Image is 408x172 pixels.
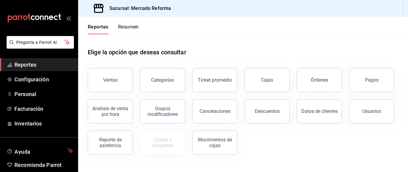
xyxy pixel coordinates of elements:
span: Pregunta a Parrot AI [16,39,65,46]
button: Pagos [349,68,394,92]
span: Recomienda Parrot [14,161,73,169]
div: Cancelaciones [199,108,230,114]
button: Resumen [118,24,139,34]
div: Reporte de asistencia [92,137,129,148]
div: Costos y márgenes [144,137,181,148]
a: Pregunta a Parrot AI [4,44,74,50]
div: Movimientos de cajas [196,137,233,148]
div: Descuentos [255,108,280,114]
button: Datos de clientes [297,99,342,123]
button: Pregunta a Parrot AI [7,36,74,49]
span: Inventarios [14,119,73,128]
button: Contrata inventarios para ver este reporte [140,131,185,155]
div: Órdenes [311,77,328,83]
div: Categorías [151,77,174,83]
button: Categorías [140,68,185,92]
button: Análisis de venta por hora [88,99,133,123]
button: Reporte de asistencia [88,131,133,155]
div: Datos de clientes [301,108,338,114]
span: Personal [14,90,73,98]
button: Ventas [88,68,133,92]
div: navigation tabs [88,24,139,34]
div: Pagos [365,77,379,83]
button: Cancelaciones [192,99,237,123]
span: Configuración [14,75,73,83]
button: Grupos modificadores [140,99,185,123]
div: Ventas [103,77,118,83]
div: Análisis de venta por hora [92,106,129,117]
button: Ticket promedio [192,68,237,92]
button: Descuentos [245,99,290,123]
button: Reportes [88,24,108,34]
span: Facturación [14,105,73,113]
h3: Sucursal: Mercado Reforma [105,5,171,12]
div: Grupos modificadores [144,106,181,117]
button: Usuarios [349,99,394,123]
div: Usuarios [362,108,381,114]
h1: Elige la opción que deseas consultar [88,48,186,57]
span: Reportes [14,61,73,69]
span: Ayuda [14,147,65,154]
button: Órdenes [297,68,342,92]
button: open_drawer_menu [66,16,71,20]
button: Movimientos de cajas [192,131,237,155]
div: Cajas [261,77,273,83]
div: Ticket promedio [198,77,232,83]
button: Cajas [245,68,290,92]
